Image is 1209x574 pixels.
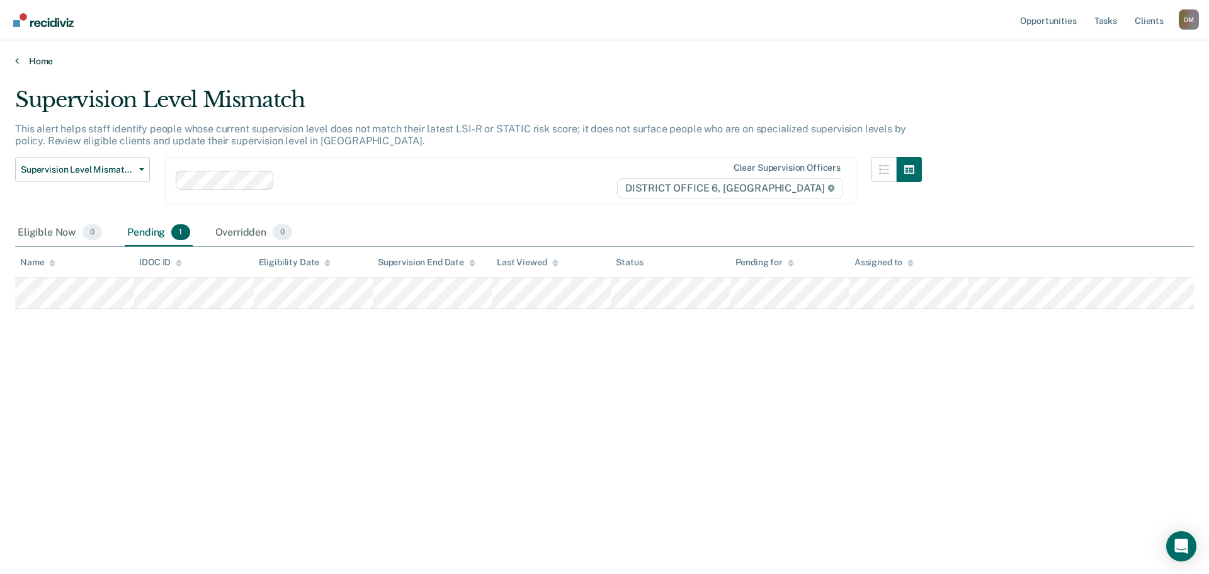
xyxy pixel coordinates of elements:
div: Status [616,257,643,268]
span: Supervision Level Mismatch [21,164,134,175]
div: Overridden0 [213,219,295,247]
span: DISTRICT OFFICE 6, [GEOGRAPHIC_DATA] [617,178,843,198]
button: Profile dropdown button [1179,9,1199,30]
p: This alert helps staff identify people whose current supervision level does not match their lates... [15,123,906,147]
img: Recidiviz [13,13,74,27]
span: 0 [82,224,102,241]
div: D M [1179,9,1199,30]
div: Supervision Level Mismatch [15,87,922,123]
div: Pending for [735,257,794,268]
div: IDOC ID [139,257,182,268]
div: Eligibility Date [259,257,331,268]
a: Home [15,55,1194,67]
button: Supervision Level Mismatch [15,157,150,182]
div: Last Viewed [497,257,558,268]
span: 1 [171,224,190,241]
div: Eligible Now0 [15,219,105,247]
span: 0 [273,224,292,241]
div: Name [20,257,55,268]
div: Clear supervision officers [734,163,841,173]
div: Assigned to [854,257,914,268]
div: Supervision End Date [378,257,475,268]
div: Open Intercom Messenger [1166,531,1196,561]
div: Pending1 [125,219,192,247]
